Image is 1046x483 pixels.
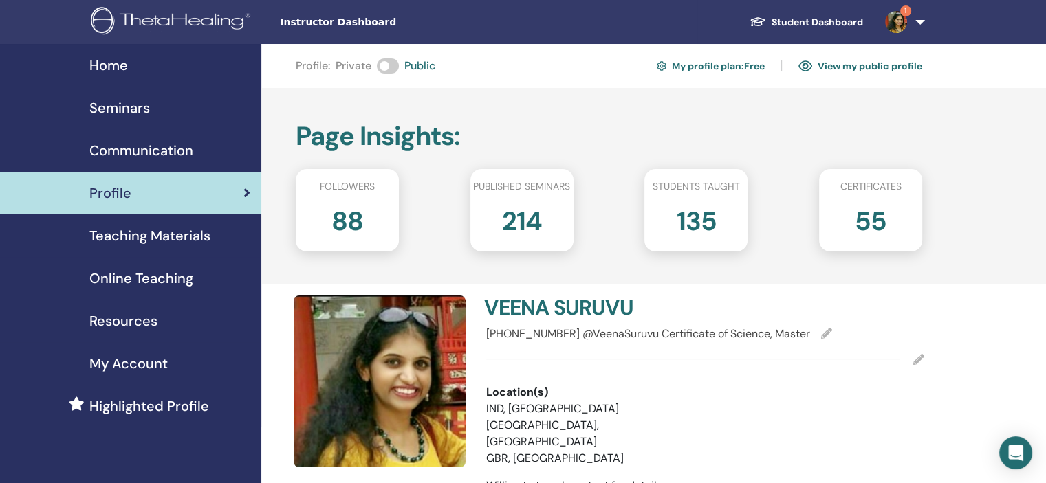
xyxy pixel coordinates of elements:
[296,121,922,153] h2: Page Insights :
[486,450,657,467] li: GBR, [GEOGRAPHIC_DATA]
[89,396,209,416] span: Highlighted Profile
[653,179,740,194] span: Students taught
[798,55,922,77] a: View my public profile
[320,179,375,194] span: Followers
[89,98,150,118] span: Seminars
[91,7,255,38] img: logo.png
[89,140,193,161] span: Communication
[89,183,131,203] span: Profile
[473,179,570,194] span: Published seminars
[750,16,766,27] img: graduation-cap-white.svg
[486,326,810,341] span: [PHONE_NUMBER] @VeenaSuruvu Certificate of Science, Master
[486,401,657,417] li: IND, [GEOGRAPHIC_DATA]
[798,60,812,72] img: eye.svg
[89,311,157,331] span: Resources
[294,295,466,467] img: default.jpg
[89,353,168,374] span: My Account
[502,199,542,238] h2: 214
[331,199,363,238] h2: 88
[885,11,907,33] img: default.jpg
[89,225,210,246] span: Teaching Materials
[486,384,548,401] span: Location(s)
[676,199,716,238] h2: 135
[840,179,901,194] span: Certificates
[657,55,765,77] a: My profile plan:Free
[89,55,128,76] span: Home
[404,58,435,74] span: Public
[739,10,874,35] a: Student Dashboard
[336,58,371,74] span: Private
[486,417,657,450] li: [GEOGRAPHIC_DATA], [GEOGRAPHIC_DATA]
[89,268,193,289] span: Online Teaching
[280,15,486,30] span: Instructor Dashboard
[855,199,886,238] h2: 55
[484,295,697,320] h4: VEENA SURUVU
[999,436,1032,469] div: Open Intercom Messenger
[296,58,330,74] span: Profile :
[657,59,666,73] img: cog.svg
[900,5,911,16] span: 1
